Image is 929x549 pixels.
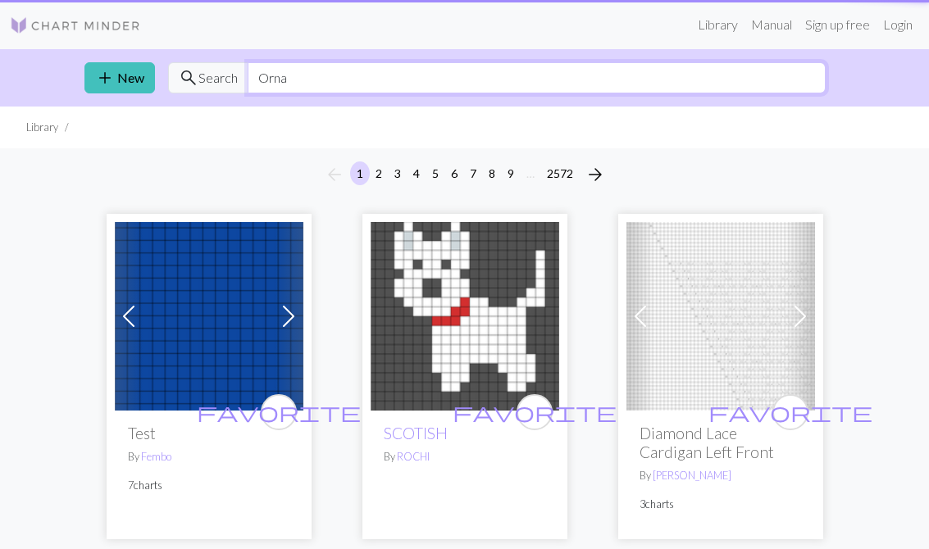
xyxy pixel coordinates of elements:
a: Fembo [141,450,171,463]
p: By [640,468,802,483]
button: favourite [517,394,553,430]
a: Manual [745,8,799,41]
a: Library [691,8,745,41]
p: 3 charts [640,497,802,512]
a: SCOTISH [384,424,448,442]
img: SCOTISH [371,222,559,411]
img: BlueBackground [115,222,303,411]
span: arrow_forward [585,163,605,186]
i: favourite [708,396,872,429]
a: Diamond Lace Cardigan Left Front [626,306,815,322]
button: favourite [261,394,297,430]
h2: Diamond Lace Cardigan Left Front [640,424,802,461]
a: SCOTISH [371,306,559,322]
p: 7 charts [128,478,290,493]
button: 5 [426,161,445,185]
span: favorite [708,399,872,424]
li: Library [26,120,58,135]
p: By [384,449,546,465]
button: 2 [369,161,389,185]
a: BlueBackground [115,306,303,322]
span: favorite [197,399,361,424]
button: Next [579,161,612,188]
i: favourite [453,396,617,429]
i: Next [585,165,605,184]
button: 8 [482,161,502,185]
span: favorite [453,399,617,424]
h2: Test [128,424,290,442]
button: 3 [388,161,408,185]
button: favourite [772,394,808,430]
a: [PERSON_NAME] [653,469,731,482]
img: Logo [10,16,141,35]
span: Search [198,68,238,88]
i: favourite [197,396,361,429]
img: Diamond Lace Cardigan Left Front [626,222,815,411]
button: 4 [407,161,426,185]
p: By [128,449,290,465]
a: Sign up free [799,8,877,41]
span: search [179,66,198,89]
span: add [95,66,115,89]
button: 1 [350,161,370,185]
nav: Page navigation [318,161,612,188]
button: 9 [501,161,521,185]
a: ROCHI [397,450,430,463]
button: 2572 [540,161,580,185]
a: Login [877,8,919,41]
button: 7 [463,161,483,185]
a: New [84,62,155,93]
button: 6 [444,161,464,185]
